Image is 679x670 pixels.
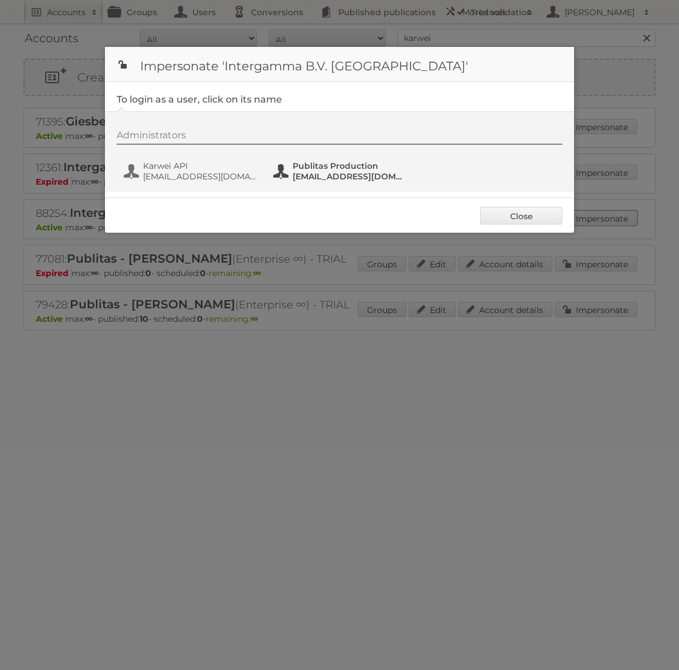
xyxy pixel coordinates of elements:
[123,159,260,183] button: Karwei API [EMAIL_ADDRESS][DOMAIN_NAME]
[143,171,257,182] span: [EMAIL_ADDRESS][DOMAIN_NAME]
[117,130,562,145] div: Administrators
[272,159,410,183] button: Publitas Production [EMAIL_ADDRESS][DOMAIN_NAME]
[143,161,257,171] span: Karwei API
[480,207,562,225] a: Close
[293,171,406,182] span: [EMAIL_ADDRESS][DOMAIN_NAME]
[105,47,574,82] h1: Impersonate 'Intergamma B.V. [GEOGRAPHIC_DATA]'
[293,161,406,171] span: Publitas Production
[117,94,282,105] legend: To login as a user, click on its name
